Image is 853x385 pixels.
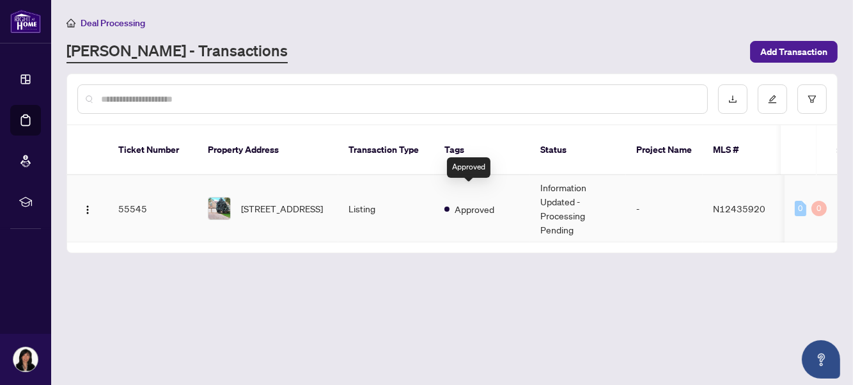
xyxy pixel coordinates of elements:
[713,203,765,214] span: N12435920
[808,95,817,104] span: filter
[718,84,747,114] button: download
[82,205,93,215] img: Logo
[802,340,840,379] button: Open asap
[760,42,827,62] span: Add Transaction
[797,84,827,114] button: filter
[758,84,787,114] button: edit
[67,40,288,63] a: [PERSON_NAME] - Transactions
[108,175,198,242] td: 55545
[626,125,703,175] th: Project Name
[728,95,737,104] span: download
[338,175,434,242] td: Listing
[455,202,494,216] span: Approved
[703,125,779,175] th: MLS #
[81,17,145,29] span: Deal Processing
[108,125,198,175] th: Ticket Number
[338,125,434,175] th: Transaction Type
[530,125,626,175] th: Status
[10,10,41,33] img: logo
[626,175,703,242] td: -
[530,175,626,242] td: Information Updated - Processing Pending
[811,201,827,216] div: 0
[241,201,323,216] span: [STREET_ADDRESS]
[67,19,75,27] span: home
[750,41,838,63] button: Add Transaction
[77,198,98,219] button: Logo
[13,347,38,372] img: Profile Icon
[208,198,230,219] img: thumbnail-img
[198,125,338,175] th: Property Address
[768,95,777,104] span: edit
[434,125,530,175] th: Tags
[447,157,490,178] div: Approved
[795,201,806,216] div: 0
